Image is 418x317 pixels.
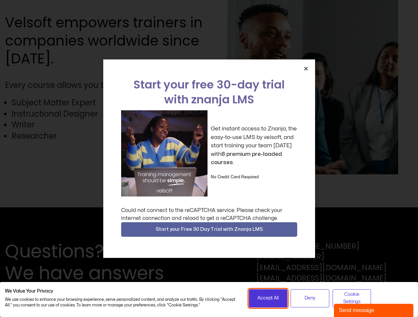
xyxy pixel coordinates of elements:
strong: No Credit Card Required [211,175,259,179]
span: Deny [304,295,315,302]
button: Accept all cookies [249,289,288,307]
h2: We Value Your Privacy [5,288,239,294]
p: Get instant access to Znanja, the easy-to-use LMS by velsoft, and start training your team [DATE]... [211,124,297,167]
span: Start your Free 30 Day Trial with Znanja LMS [156,226,263,233]
h2: Start your free 30-day trial with znanja LMS [121,77,297,107]
span: Accept All [257,295,279,302]
div: Could not connect to the reCAPTCHA service. Please check your internet connection and reload to g... [121,206,297,222]
a: Close [303,66,308,71]
strong: 8 premium pre-loaded courses [211,151,282,165]
span: Cookie Settings [337,291,367,306]
button: Adjust cookie preferences [333,289,371,307]
button: Deny all cookies [291,289,329,307]
iframe: chat widget [334,302,415,317]
p: We use cookies to enhance your browsing experience, serve personalized content, and analyze our t... [5,297,239,308]
button: Start your Free 30 Day Trial with Znanja LMS [121,222,297,237]
img: a woman sitting at her laptop dancing [121,110,208,196]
